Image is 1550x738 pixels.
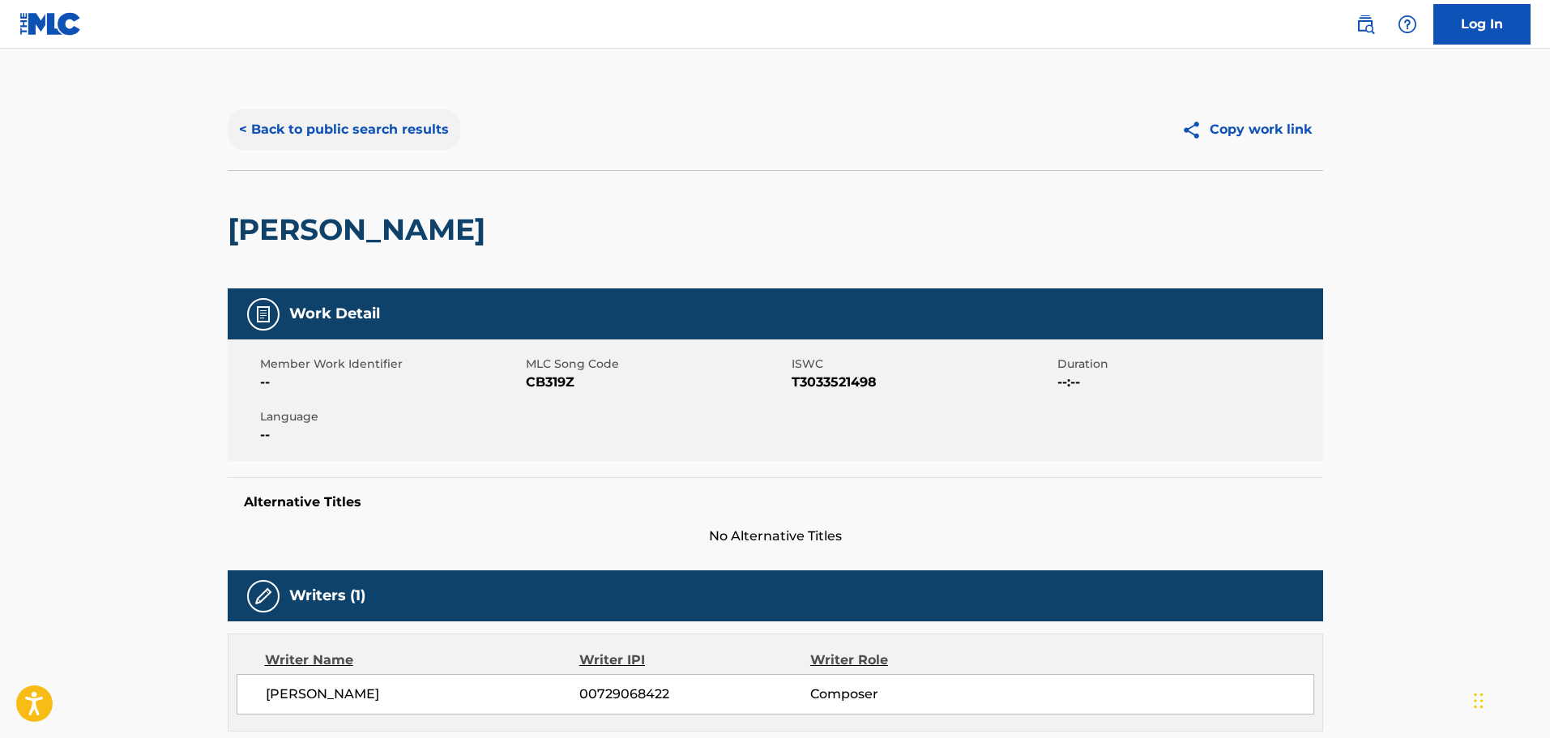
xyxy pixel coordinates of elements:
[1349,8,1381,41] a: Public Search
[265,651,580,670] div: Writer Name
[810,685,1020,704] span: Composer
[526,356,788,373] span: MLC Song Code
[289,587,365,605] h5: Writers (1)
[19,12,82,36] img: MLC Logo
[1391,8,1424,41] div: Help
[260,356,522,373] span: Member Work Identifier
[526,373,788,392] span: CB319Z
[266,685,580,704] span: [PERSON_NAME]
[1170,109,1323,150] button: Copy work link
[260,425,522,445] span: --
[260,408,522,425] span: Language
[228,211,493,248] h2: [PERSON_NAME]
[228,109,460,150] button: < Back to public search results
[1057,373,1319,392] span: --:--
[228,527,1323,546] span: No Alternative Titles
[1398,15,1417,34] img: help
[1181,120,1210,140] img: Copy work link
[1057,356,1319,373] span: Duration
[579,685,809,704] span: 00729068422
[289,305,380,323] h5: Work Detail
[579,651,810,670] div: Writer IPI
[792,373,1053,392] span: T3033521498
[1356,15,1375,34] img: search
[810,651,1020,670] div: Writer Role
[1469,660,1550,738] iframe: Chat Widget
[244,494,1307,510] h5: Alternative Titles
[260,373,522,392] span: --
[792,356,1053,373] span: ISWC
[1474,676,1484,725] div: Drag
[254,587,273,606] img: Writers
[1433,4,1531,45] a: Log In
[254,305,273,324] img: Work Detail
